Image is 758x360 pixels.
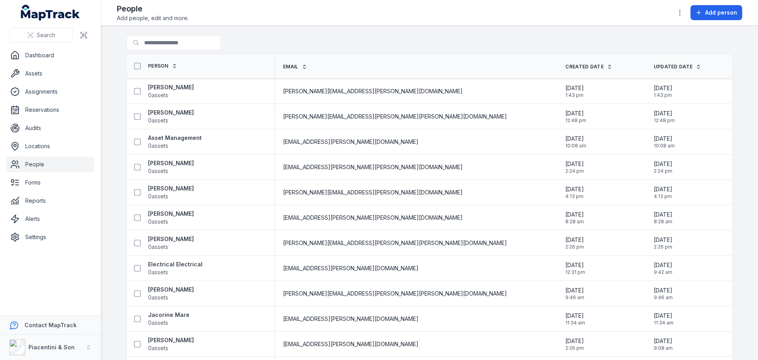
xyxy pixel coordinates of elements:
[148,344,168,352] span: 0 assets
[565,244,584,250] span: 2:26 pm
[565,160,584,168] span: [DATE]
[565,92,584,98] span: 1:43 pm
[148,63,177,69] a: Person
[565,117,586,124] span: 12:48 pm
[117,14,189,22] span: Add people, edit and more.
[148,260,203,268] strong: Electrical Electrical
[654,109,675,117] span: [DATE]
[654,261,672,275] time: 21/08/2025, 9:42:08 am
[283,138,418,146] span: [EMAIL_ADDRESS][PERSON_NAME][DOMAIN_NAME]
[654,185,672,193] span: [DATE]
[148,185,194,192] strong: [PERSON_NAME]
[654,92,672,98] span: 1:43 pm
[654,64,702,70] a: Updated Date
[654,185,672,200] time: 27/03/2025, 4:13:53 pm
[654,320,674,326] span: 11:34 am
[148,268,168,276] span: 0 assets
[565,64,604,70] span: Created Date
[148,185,194,200] a: [PERSON_NAME]0assets
[565,109,586,117] span: [DATE]
[654,84,672,92] span: [DATE]
[283,315,418,323] span: [EMAIL_ADDRESS][PERSON_NAME][DOMAIN_NAME]
[148,311,189,319] strong: Jacorine Mare
[148,167,168,175] span: 0 assets
[565,294,584,301] span: 9:46 am
[283,188,463,196] span: [PERSON_NAME][EMAIL_ADDRESS][PERSON_NAME][DOMAIN_NAME]
[565,185,584,200] time: 27/03/2025, 4:13:53 pm
[148,91,168,99] span: 0 assets
[283,239,507,247] span: [PERSON_NAME][EMAIL_ADDRESS][PERSON_NAME][PERSON_NAME][DOMAIN_NAME]
[565,337,584,345] span: [DATE]
[565,236,584,244] span: [DATE]
[283,214,463,222] span: [EMAIL_ADDRESS][PERSON_NAME][PERSON_NAME][DOMAIN_NAME]
[6,229,94,245] a: Settings
[6,175,94,190] a: Forms
[565,185,584,193] span: [DATE]
[148,142,168,150] span: 0 assets
[148,235,194,243] strong: [PERSON_NAME]
[654,135,675,149] time: 06/05/2025, 10:08:10 am
[283,64,298,70] span: Email
[654,269,672,275] span: 9:42 am
[654,64,693,70] span: Updated Date
[565,84,584,98] time: 05/08/2025, 1:43:56 pm
[654,160,672,168] span: [DATE]
[6,47,94,63] a: Dashboard
[283,163,463,171] span: [EMAIL_ADDRESS][PERSON_NAME][PERSON_NAME][DOMAIN_NAME]
[6,66,94,81] a: Assets
[654,244,672,250] span: 2:26 pm
[148,218,168,226] span: 0 assets
[654,294,673,301] span: 9:46 am
[705,9,737,17] span: Add person
[654,109,675,124] time: 04/09/2025, 12:48:32 pm
[565,193,584,200] span: 4:13 pm
[148,260,203,276] a: Electrical Electrical0assets
[565,337,584,351] time: 28/11/2024, 2:26:04 pm
[565,135,586,149] time: 06/05/2025, 10:08:10 am
[6,120,94,136] a: Audits
[565,236,584,250] time: 28/11/2024, 2:26:16 pm
[654,168,672,174] span: 2:24 pm
[21,5,80,21] a: MapTrack
[148,109,194,117] strong: [PERSON_NAME]
[565,211,584,225] time: 05/08/2025, 8:28:45 am
[148,311,189,327] a: Jacorine Mare0assets
[283,87,463,95] span: [PERSON_NAME][EMAIL_ADDRESS][PERSON_NAME][DOMAIN_NAME]
[148,210,194,218] strong: [PERSON_NAME]
[565,109,586,124] time: 04/09/2025, 12:48:32 pm
[6,193,94,209] a: Reports
[24,322,77,328] strong: Contact MapTrack
[148,109,194,124] a: [PERSON_NAME]0assets
[654,345,673,351] span: 9:08 am
[148,336,194,352] a: [PERSON_NAME]0assets
[654,117,675,124] span: 12:48 pm
[565,261,585,275] time: 29/07/2025, 12:31:06 pm
[9,28,73,43] button: Search
[37,31,55,39] span: Search
[654,312,674,320] span: [DATE]
[654,160,672,174] time: 27/03/2025, 2:24:40 pm
[654,236,672,250] time: 28/11/2024, 2:26:16 pm
[654,261,672,269] span: [DATE]
[28,344,75,351] strong: Piacentini & Son
[148,243,168,251] span: 0 assets
[6,102,94,118] a: Reservations
[148,286,194,302] a: [PERSON_NAME]0assets
[565,219,584,225] span: 8:28 am
[654,84,672,98] time: 05/08/2025, 1:43:56 pm
[6,138,94,154] a: Locations
[148,159,194,167] strong: [PERSON_NAME]
[283,113,507,121] span: [PERSON_NAME][EMAIL_ADDRESS][PERSON_NAME][PERSON_NAME][DOMAIN_NAME]
[654,286,673,301] time: 27/05/2025, 9:46:53 am
[148,83,194,99] a: [PERSON_NAME]0assets
[565,160,584,174] time: 27/03/2025, 2:24:40 pm
[148,336,194,344] strong: [PERSON_NAME]
[148,159,194,175] a: [PERSON_NAME]0assets
[148,210,194,226] a: [PERSON_NAME]0assets
[565,312,585,326] time: 31/03/2025, 11:34:52 am
[565,320,585,326] span: 11:34 am
[148,134,202,150] a: Asset Management0assets
[148,117,168,124] span: 0 assets
[148,319,168,327] span: 0 assets
[565,135,586,143] span: [DATE]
